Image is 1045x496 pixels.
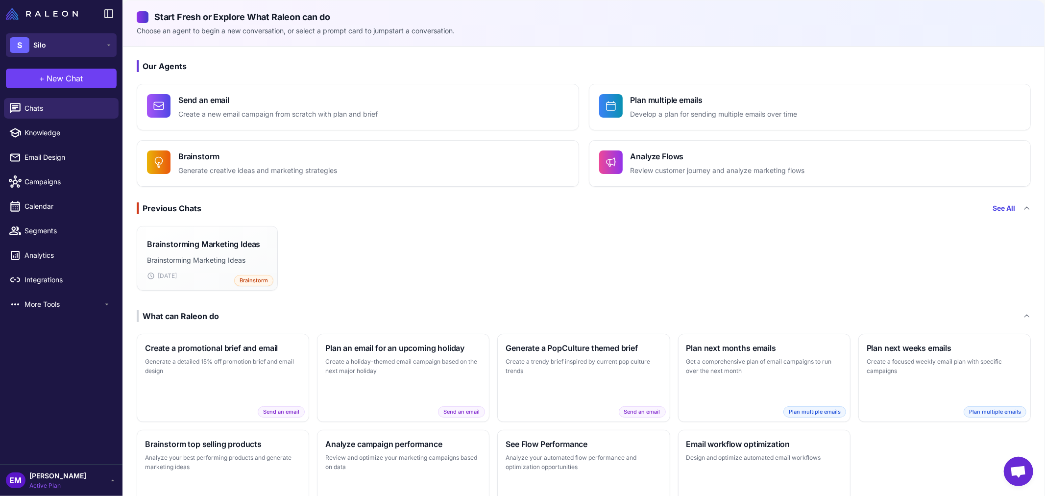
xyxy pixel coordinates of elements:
[24,250,111,261] span: Analytics
[258,406,305,418] span: Send an email
[137,202,201,214] div: Previous Chats
[4,172,119,192] a: Campaigns
[589,84,1031,130] button: Plan multiple emailsDevelop a plan for sending multiple emails over time
[317,334,489,422] button: Plan an email for an upcoming holidayCreate a holiday-themed email campaign based on the next maj...
[4,98,119,119] a: Chats
[867,342,1022,354] h3: Plan next weeks emails
[40,73,45,84] span: +
[10,37,29,53] div: S
[6,69,117,88] button: +New Chat
[137,334,309,422] button: Create a promotional brief and emailGenerate a detailed 15% off promotion brief and email designS...
[24,176,111,187] span: Campaigns
[178,150,337,162] h4: Brainstorm
[993,203,1015,214] a: See All
[506,357,661,376] p: Create a trendy brief inspired by current pop culture trends
[24,127,111,138] span: Knowledge
[137,310,219,322] div: What can Raleon do
[33,40,46,50] span: Silo
[145,342,301,354] h3: Create a promotional brief and email
[325,453,481,472] p: Review and optimize your marketing campaigns based on data
[619,406,666,418] span: Send an email
[147,272,267,280] div: [DATE]
[964,406,1026,418] span: Plan multiple emails
[29,471,86,481] span: [PERSON_NAME]
[4,221,119,241] a: Segments
[234,275,273,286] span: Brainstorm
[24,274,111,285] span: Integrations
[497,334,670,422] button: Generate a PopCulture themed briefCreate a trendy brief inspired by current pop culture trendsSen...
[438,406,485,418] span: Send an email
[145,357,301,376] p: Generate a detailed 15% off promotion brief and email design
[178,94,378,106] h4: Send an email
[147,255,267,266] p: Brainstorming Marketing Ideas
[4,245,119,266] a: Analytics
[29,481,86,490] span: Active Plan
[24,103,111,114] span: Chats
[4,123,119,143] a: Knowledge
[137,60,1031,72] h3: Our Agents
[147,238,260,250] h3: Brainstorming Marketing Ideas
[4,147,119,168] a: Email Design
[24,299,103,310] span: More Tools
[137,140,579,187] button: BrainstormGenerate creative ideas and marketing strategies
[506,438,661,450] h3: See Flow Performance
[589,140,1031,187] button: Analyze FlowsReview customer journey and analyze marketing flows
[858,334,1031,422] button: Plan next weeks emailsCreate a focused weekly email plan with specific campaignsPlan multiple emails
[24,225,111,236] span: Segments
[867,357,1022,376] p: Create a focused weekly email plan with specific campaigns
[178,109,378,120] p: Create a new email campaign from scratch with plan and brief
[783,406,846,418] span: Plan multiple emails
[178,165,337,176] p: Generate creative ideas and marketing strategies
[506,342,661,354] h3: Generate a PopCulture themed brief
[631,150,805,162] h4: Analyze Flows
[1004,457,1033,486] div: Chat abierto
[631,94,798,106] h4: Plan multiple emails
[47,73,83,84] span: New Chat
[325,357,481,376] p: Create a holiday-themed email campaign based on the next major holiday
[137,25,1031,36] p: Choose an agent to begin a new conversation, or select a prompt card to jumpstart a conversation.
[686,342,842,354] h3: Plan next months emails
[325,438,481,450] h3: Analyze campaign performance
[686,438,842,450] h3: Email workflow optimization
[506,453,661,472] p: Analyze your automated flow performance and optimization opportunities
[6,8,78,20] img: Raleon Logo
[24,152,111,163] span: Email Design
[4,270,119,290] a: Integrations
[145,438,301,450] h3: Brainstorm top selling products
[686,453,842,463] p: Design and optimize automated email workflows
[6,8,82,20] a: Raleon Logo
[686,357,842,376] p: Get a comprehensive plan of email campaigns to run over the next month
[6,472,25,488] div: EM
[4,196,119,217] a: Calendar
[137,10,1031,24] h2: Start Fresh or Explore What Raleon can do
[6,33,117,57] button: SSilo
[137,84,579,130] button: Send an emailCreate a new email campaign from scratch with plan and brief
[24,201,111,212] span: Calendar
[145,453,301,472] p: Analyze your best performing products and generate marketing ideas
[631,109,798,120] p: Develop a plan for sending multiple emails over time
[631,165,805,176] p: Review customer journey and analyze marketing flows
[325,342,481,354] h3: Plan an email for an upcoming holiday
[678,334,851,422] button: Plan next months emailsGet a comprehensive plan of email campaigns to run over the next monthPlan...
